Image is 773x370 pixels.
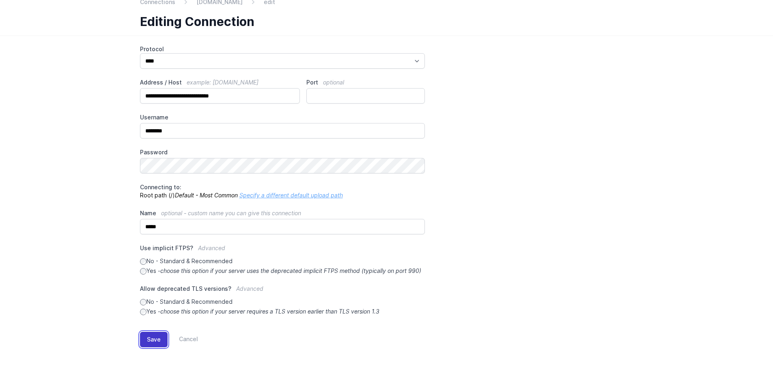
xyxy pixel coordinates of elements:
span: optional [323,79,344,86]
label: Yes - [140,267,425,275]
i: Default - Most Common [175,192,238,199]
span: Advanced [198,245,225,251]
label: Username [140,113,425,121]
input: Yes -choose this option if your server uses the deprecated implicit FTPS method (typically on por... [140,268,146,275]
a: Specify a different default upload path [239,192,343,199]
span: Connecting to: [140,184,181,190]
label: Protocol [140,45,425,53]
i: choose this option if your server requires a TLS version earlier than TLS version 1.3 [160,308,379,315]
label: Address / Host [140,78,300,87]
button: Save [140,332,168,347]
label: Port [306,78,425,87]
label: No - Standard & Recommended [140,257,425,265]
span: example: [DOMAIN_NAME] [187,79,258,86]
h1: Editing Connection [140,14,627,29]
label: Yes - [140,307,425,316]
span: Advanced [236,285,263,292]
input: No - Standard & Recommended [140,258,146,265]
span: optional - custom name you can give this connection [161,210,301,216]
label: No - Standard & Recommended [140,298,425,306]
input: Yes -choose this option if your server requires a TLS version earlier than TLS version 1.3 [140,309,146,315]
a: Cancel [168,332,198,347]
input: No - Standard & Recommended [140,299,146,305]
iframe: Drift Widget Chat Controller [732,329,763,360]
label: Use implicit FTPS? [140,244,425,257]
p: Root path (/) [140,183,425,199]
label: Allow deprecated TLS versions? [140,285,425,298]
i: choose this option if your server uses the deprecated implicit FTPS method (typically on port 990) [160,267,421,274]
label: Password [140,148,425,156]
label: Name [140,209,425,217]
